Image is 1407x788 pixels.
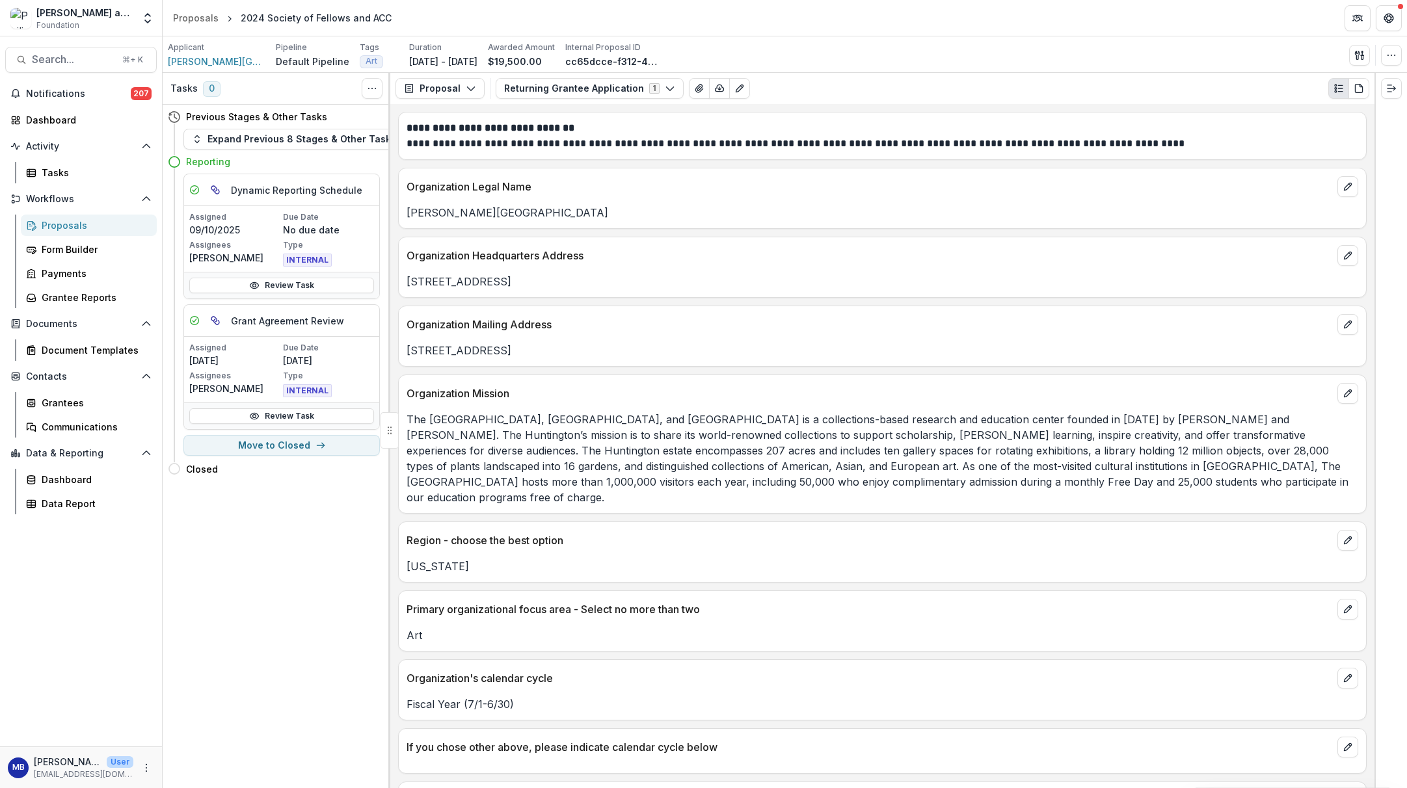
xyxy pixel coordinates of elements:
p: Pipeline [276,42,307,53]
span: INTERNAL [283,384,332,397]
button: Proposal [395,78,485,99]
h5: Dynamic Reporting Schedule [231,183,362,197]
div: 2024 Society of Fellows and ACC [241,11,392,25]
p: $19,500.00 [488,55,542,68]
p: Internal Proposal ID [565,42,641,53]
p: [EMAIL_ADDRESS][DOMAIN_NAME] [34,768,133,780]
button: Move to Closed [183,435,380,456]
button: Get Help [1376,5,1402,31]
button: View dependent tasks [205,179,226,200]
h5: Grant Agreement Review [231,314,344,328]
p: Primary organizational focus area - Select no more than two [407,601,1332,617]
p: No due date [283,223,374,237]
button: Open entity switcher [139,5,157,31]
button: edit [1337,668,1358,689]
p: [STREET_ADDRESS] [407,274,1358,289]
a: Grantee Reports [21,287,157,308]
p: Due Date [283,211,374,223]
button: View Attached Files [689,78,710,99]
p: Duration [409,42,442,53]
h4: Closed [186,462,218,476]
p: Organization Legal Name [407,179,1332,194]
p: [US_STATE] [407,558,1358,574]
a: Dashboard [21,469,157,490]
p: The [GEOGRAPHIC_DATA], [GEOGRAPHIC_DATA], and [GEOGRAPHIC_DATA] is a collections-based research a... [407,412,1358,505]
a: Communications [21,416,157,438]
nav: breadcrumb [168,8,397,27]
p: Assignees [189,239,280,251]
button: Open Contacts [5,366,157,387]
a: Payments [21,263,157,284]
p: [PERSON_NAME] [189,251,280,265]
p: Due Date [283,342,374,354]
p: [STREET_ADDRESS] [407,343,1358,358]
p: Organization's calendar cycle [407,670,1332,686]
div: Document Templates [42,343,146,357]
button: Toggle View Cancelled Tasks [362,78,382,99]
button: edit [1337,176,1358,197]
h4: Previous Stages & Other Tasks [186,110,327,124]
p: Region - choose the best option [407,532,1332,548]
h3: Tasks [170,83,198,94]
p: If you chose other above, please indicate calendar cycle below [407,739,1332,755]
a: Review Task [189,278,374,293]
div: Communications [42,420,146,434]
button: edit [1337,530,1358,551]
div: Tasks [42,166,146,179]
div: Grantee Reports [42,291,146,304]
p: [DATE] - [DATE] [409,55,477,68]
button: Expand right [1381,78,1402,99]
h4: Reporting [186,155,230,168]
p: Assigned [189,211,280,223]
img: Philip and Muriel Berman Foundation [10,8,31,29]
div: Proposals [173,11,219,25]
div: [PERSON_NAME] and [PERSON_NAME] Foundation [36,6,133,20]
button: edit [1337,599,1358,620]
button: Edit as form [729,78,750,99]
button: PDF view [1348,78,1369,99]
a: Review Task [189,408,374,424]
p: Applicant [168,42,204,53]
button: edit [1337,383,1358,404]
button: Search... [5,47,157,73]
button: edit [1337,245,1358,266]
a: Data Report [21,493,157,514]
p: Type [283,370,374,382]
a: Grantees [21,392,157,414]
button: View dependent tasks [205,310,226,331]
a: Proposals [168,8,224,27]
a: [PERSON_NAME][GEOGRAPHIC_DATA] [168,55,265,68]
p: Organization Headquarters Address [407,248,1332,263]
button: Notifications207 [5,83,157,104]
a: Dashboard [5,109,157,131]
a: Tasks [21,162,157,183]
span: 207 [131,87,152,100]
button: Partners [1345,5,1371,31]
p: Awarded Amount [488,42,555,53]
button: Plaintext view [1328,78,1349,99]
div: Data Report [42,497,146,510]
div: Dashboard [26,113,146,127]
p: Organization Mission [407,386,1332,401]
button: Open Activity [5,136,157,157]
button: Expand Previous 8 Stages & Other Tasks [183,129,405,150]
p: cc65dcce-f312-49c5-b5a7-193f3c914e07 [565,55,663,68]
span: INTERNAL [283,254,332,267]
button: More [139,760,154,776]
span: Foundation [36,20,79,31]
button: edit [1337,314,1358,335]
span: Notifications [26,88,131,99]
button: edit [1337,737,1358,757]
div: Melissa Bemel [12,763,25,772]
span: Search... [32,53,114,66]
div: Proposals [42,218,146,232]
div: ⌘ + K [120,53,146,67]
button: Open Data & Reporting [5,443,157,464]
div: Payments [42,267,146,280]
p: Type [283,239,374,251]
p: [PERSON_NAME] [34,755,101,768]
span: Workflows [26,194,136,205]
p: Tags [360,42,379,53]
span: Documents [26,319,136,330]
